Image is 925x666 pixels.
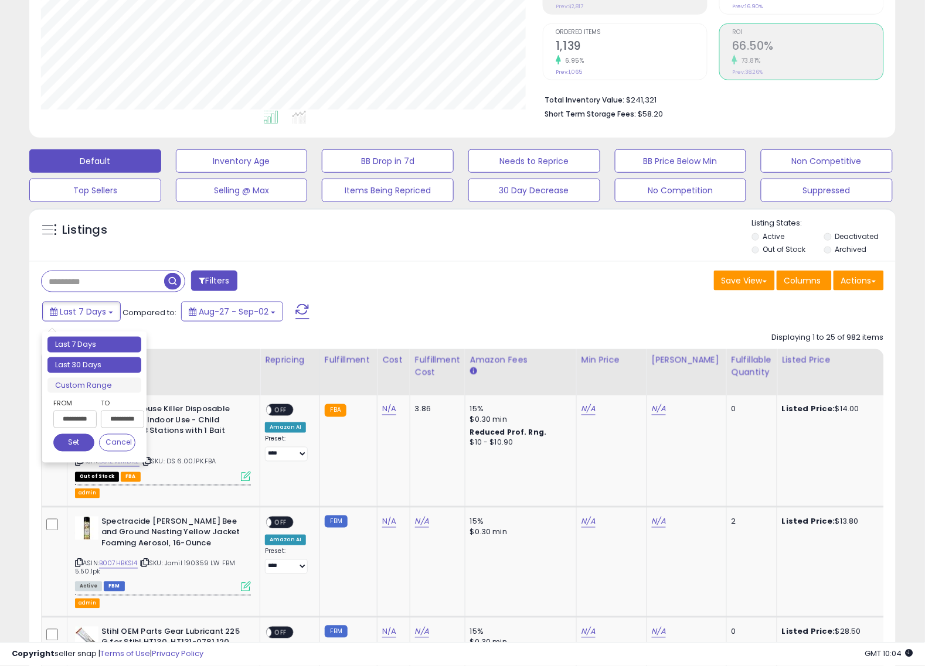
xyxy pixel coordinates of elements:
button: Last 7 Days [42,302,121,322]
small: FBM [325,626,348,638]
span: 2025-09-10 10:04 GMT [865,648,913,660]
small: Prev: $2,817 [556,3,583,10]
div: $14.00 [782,404,879,415]
div: $13.80 [782,517,879,527]
div: seller snap | | [12,649,203,660]
span: | SKU: DS 6.00.1PK.FBA [141,457,216,466]
label: To [101,398,135,409]
div: Fulfillment Cost [415,354,460,378]
label: Archived [835,244,867,254]
button: Save View [714,271,775,291]
span: OFF [271,405,290,415]
p: Listing States: [752,218,896,229]
button: Set [53,434,94,452]
button: Top Sellers [29,179,161,202]
div: Title [72,354,255,366]
div: $0.30 min [470,415,567,425]
a: N/A [382,626,396,638]
a: N/A [581,516,596,528]
span: OFF [271,517,290,527]
div: 15% [470,517,567,527]
div: 0 [732,404,768,415]
a: Privacy Policy [152,648,203,660]
button: Needs to Reprice [468,149,600,173]
div: ASIN: [75,404,251,480]
span: Columns [784,275,821,286]
small: 6.95% [561,56,584,65]
li: Custom Range [47,378,141,394]
div: Preset: [265,435,311,462]
a: N/A [382,404,396,415]
div: $0.30 min [470,527,567,538]
div: ASIN: [75,517,251,590]
div: Repricing [265,354,315,366]
small: Amazon Fees. [470,366,477,377]
a: N/A [652,516,666,528]
b: Listed Price: [782,516,835,527]
div: Listed Price [782,354,883,366]
div: 3.86 [415,404,456,415]
div: Amazon Fees [470,354,572,366]
button: Aug-27 - Sep-02 [181,302,283,322]
div: Cost [382,354,405,366]
div: $10 - $10.90 [470,438,567,448]
div: Min Price [581,354,642,366]
b: Spectracide [PERSON_NAME] Bee and Ground Nesting Yellow Jacket Foaming Aerosol, 16-Ounce [101,517,244,552]
strong: Copyright [12,648,55,660]
small: Prev: 16.90% [732,3,763,10]
span: All listings that are currently out of stock and unavailable for purchase on Amazon [75,472,119,482]
a: N/A [652,404,666,415]
label: Out of Stock [763,244,805,254]
img: 411V-HiXgkL._SL40_.jpg [75,627,98,650]
small: Prev: 1,065 [556,69,582,76]
span: All listings currently available for purchase on Amazon [75,582,102,592]
button: Default [29,149,161,173]
a: N/A [652,626,666,638]
div: Displaying 1 to 25 of 982 items [772,332,884,343]
li: Last 7 Days [47,337,141,353]
span: FBM [104,582,125,592]
b: Short Term Storage Fees: [545,109,636,119]
div: Amazon AI [265,422,306,433]
div: $28.50 [782,627,879,637]
small: Prev: 38.26% [732,69,763,76]
label: From [53,398,94,409]
h5: Listings [62,222,107,238]
button: admin [75,489,100,498]
label: Deactivated [835,231,879,241]
span: FBA [121,472,141,482]
button: Columns [777,271,832,291]
div: Fulfillment [325,354,372,366]
span: $58.20 [638,108,663,119]
button: admin [75,599,100,609]
button: BB Drop in 7d [322,149,454,173]
button: 30 Day Decrease [468,179,600,202]
a: N/A [415,516,429,528]
button: Items Being Repriced [322,179,454,202]
span: ROI [732,29,883,36]
b: Listed Price: [782,626,835,637]
b: Listed Price: [782,404,835,415]
div: Fulfillable Quantity [732,354,772,378]
b: Reduced Prof. Rng. [470,428,547,438]
div: [PERSON_NAME] [652,354,722,366]
small: 73.81% [737,56,761,65]
button: Selling @ Max [176,179,308,202]
button: BB Price Below Min [615,149,747,173]
a: Terms of Use [100,648,150,660]
div: Amazon AI [265,535,306,545]
li: Last 30 Days [47,357,141,373]
b: Tomcat Mouse Killer Disposable Station for Indoor Use - Child Resistant, 3 Stations with 1 Bait Each [101,404,244,450]
div: 15% [470,404,567,415]
b: Total Inventory Value: [545,95,624,105]
span: Last 7 Days [60,306,106,317]
a: N/A [415,626,429,638]
h2: 1,139 [556,39,707,55]
small: FBM [325,515,348,528]
small: FBA [325,404,346,417]
div: Preset: [265,548,311,574]
span: Aug-27 - Sep-02 [199,306,268,317]
div: 15% [470,627,567,637]
span: Ordered Items [556,29,707,36]
a: B007HBKSI4 [99,559,138,569]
